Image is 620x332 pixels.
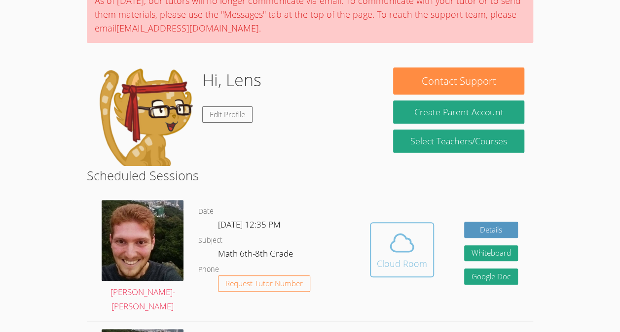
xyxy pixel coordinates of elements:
dt: Date [198,205,214,218]
button: Create Parent Account [393,100,524,124]
img: default.png [96,67,194,166]
span: [DATE] 12:35 PM [218,219,281,230]
a: Details [464,222,518,238]
dt: Subject [198,234,222,247]
a: [PERSON_NAME]-[PERSON_NAME] [102,200,183,314]
div: Cloud Room [377,257,427,270]
a: Select Teachers/Courses [393,130,524,153]
button: Request Tutor Number [218,275,310,292]
span: Request Tutor Number [225,280,303,287]
a: Google Doc [464,268,518,285]
button: Cloud Room [370,222,434,277]
h2: Scheduled Sessions [87,166,533,185]
dd: Math 6th-8th Grade [218,247,295,264]
a: Edit Profile [202,106,253,123]
button: Contact Support [393,67,524,95]
dt: Phone [198,264,219,276]
img: avatar.png [102,200,183,281]
h1: Hi, Lens [202,67,261,93]
button: Whiteboard [464,245,518,262]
